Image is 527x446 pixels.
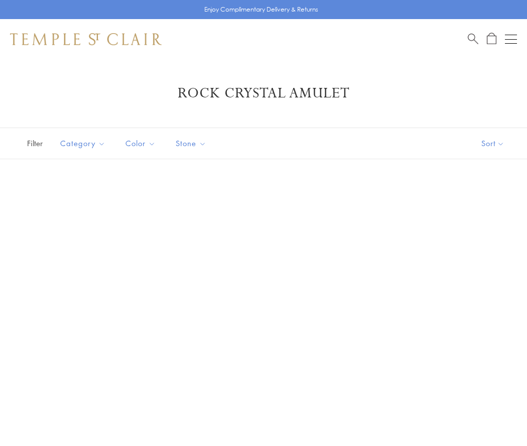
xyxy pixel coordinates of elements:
[487,33,496,45] a: Open Shopping Bag
[118,132,163,155] button: Color
[204,5,318,15] p: Enjoy Complimentary Delivery & Returns
[468,33,478,45] a: Search
[505,33,517,45] button: Open navigation
[55,137,113,150] span: Category
[25,84,502,102] h1: Rock Crystal Amulet
[171,137,214,150] span: Stone
[10,33,162,45] img: Temple St. Clair
[168,132,214,155] button: Stone
[459,128,527,159] button: Show sort by
[53,132,113,155] button: Category
[120,137,163,150] span: Color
